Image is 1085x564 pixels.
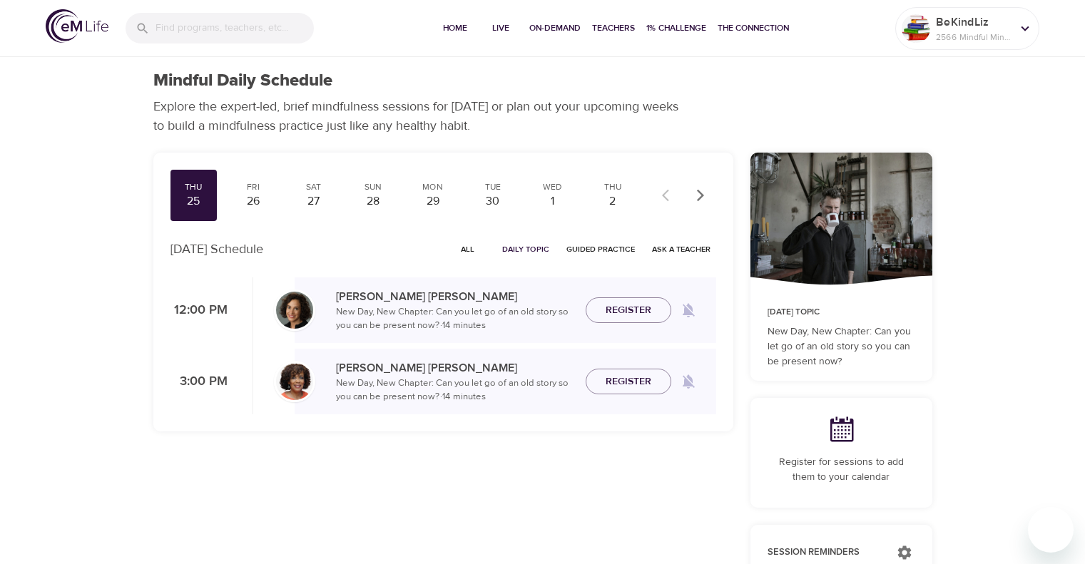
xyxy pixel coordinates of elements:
div: Sat [295,181,331,193]
div: Tue [475,181,511,193]
p: Session Reminders [768,545,882,560]
span: On-Demand [529,21,581,36]
button: Daily Topic [496,238,555,260]
button: Guided Practice [561,238,641,260]
input: Find programs, teachers, etc... [156,13,314,43]
p: New Day, New Chapter: Can you let go of an old story so you can be present now? [768,324,915,369]
span: Teachers [592,21,635,36]
p: BeKindLiz [936,14,1012,31]
span: Guided Practice [566,242,635,256]
img: logo [46,9,108,43]
span: Register [606,302,651,319]
button: All [445,238,491,260]
div: 29 [415,193,451,210]
p: [DATE] Topic [768,306,915,319]
button: Register [586,369,671,395]
div: Thu [595,181,631,193]
p: 12:00 PM [170,301,228,320]
span: All [451,242,485,256]
span: Remind me when a class goes live every Thursday at 3:00 PM [671,364,705,399]
img: Remy Sharp [902,14,930,43]
iframe: Button to launch messaging window [1028,507,1074,553]
img: Janet_Jackson-min.jpg [276,363,313,400]
div: 27 [295,193,331,210]
span: Register [606,373,651,391]
span: Remind me when a class goes live every Thursday at 12:00 PM [671,293,705,327]
p: [PERSON_NAME] [PERSON_NAME] [336,288,574,305]
span: Home [438,21,472,36]
button: Register [586,297,671,324]
div: 30 [475,193,511,210]
div: 1 [535,193,571,210]
div: 25 [176,193,212,210]
div: 28 [355,193,391,210]
p: 3:00 PM [170,372,228,391]
h1: Mindful Daily Schedule [153,71,332,91]
p: Explore the expert-led, brief mindfulness sessions for [DATE] or plan out your upcoming weeks to ... [153,97,688,135]
p: 2566 Mindful Minutes [936,31,1012,43]
p: [PERSON_NAME] [PERSON_NAME] [336,359,574,376]
span: Live [484,21,518,36]
span: The Connection [718,21,789,36]
p: Register for sessions to add them to your calendar [768,455,915,485]
div: 2 [595,193,631,210]
div: 26 [235,193,271,210]
button: Ask a Teacher [646,238,716,260]
div: Fri [235,181,271,193]
div: Thu [176,181,212,193]
p: New Day, New Chapter: Can you let go of an old story so you can be present now? · 14 minutes [336,376,574,404]
div: Sun [355,181,391,193]
img: Ninette_Hupp-min.jpg [276,292,313,329]
p: [DATE] Schedule [170,240,263,259]
div: Wed [535,181,571,193]
span: 1% Challenge [646,21,706,36]
div: Mon [415,181,451,193]
span: Daily Topic [502,242,549,256]
span: Ask a Teacher [652,242,710,256]
p: New Day, New Chapter: Can you let go of an old story so you can be present now? · 14 minutes [336,305,574,333]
